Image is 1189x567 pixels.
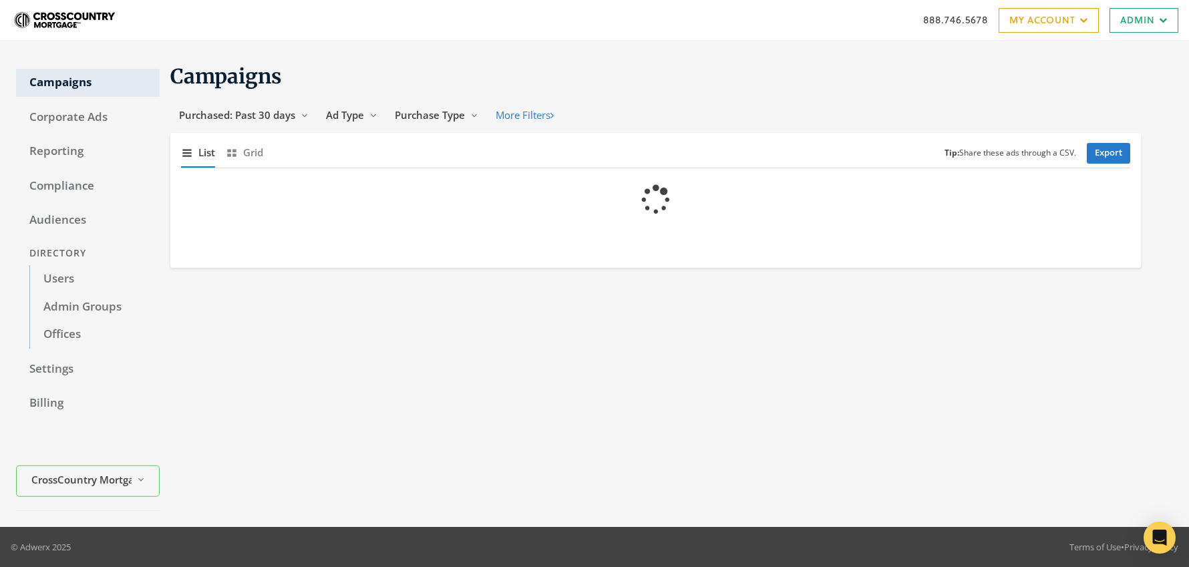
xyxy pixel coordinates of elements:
[16,241,160,266] div: Directory
[1110,8,1178,33] a: Admin
[16,172,160,200] a: Compliance
[16,389,160,417] a: Billing
[317,103,386,128] button: Ad Type
[11,540,71,554] p: © Adwerx 2025
[29,321,160,349] a: Offices
[198,145,215,160] span: List
[11,3,120,37] img: Adwerx
[487,103,562,128] button: More Filters
[1069,540,1178,554] div: •
[1087,143,1130,164] a: Export
[1124,541,1178,553] a: Privacy Policy
[16,69,160,97] a: Campaigns
[945,147,959,158] b: Tip:
[395,108,465,122] span: Purchase Type
[179,108,295,122] span: Purchased: Past 30 days
[29,293,160,321] a: Admin Groups
[181,138,215,167] button: List
[16,104,160,132] a: Corporate Ads
[16,138,160,166] a: Reporting
[243,145,263,160] span: Grid
[386,103,487,128] button: Purchase Type
[1144,522,1176,554] div: Open Intercom Messenger
[226,138,263,167] button: Grid
[945,147,1076,160] small: Share these ads through a CSV.
[170,63,282,89] span: Campaigns
[170,103,317,128] button: Purchased: Past 30 days
[999,8,1099,33] a: My Account
[16,355,160,383] a: Settings
[16,465,160,497] button: CrossCountry Mortgage
[29,265,160,293] a: Users
[326,108,364,122] span: Ad Type
[1069,541,1121,553] a: Terms of Use
[923,13,988,27] a: 888.746.5678
[16,206,160,234] a: Audiences
[31,472,132,488] span: CrossCountry Mortgage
